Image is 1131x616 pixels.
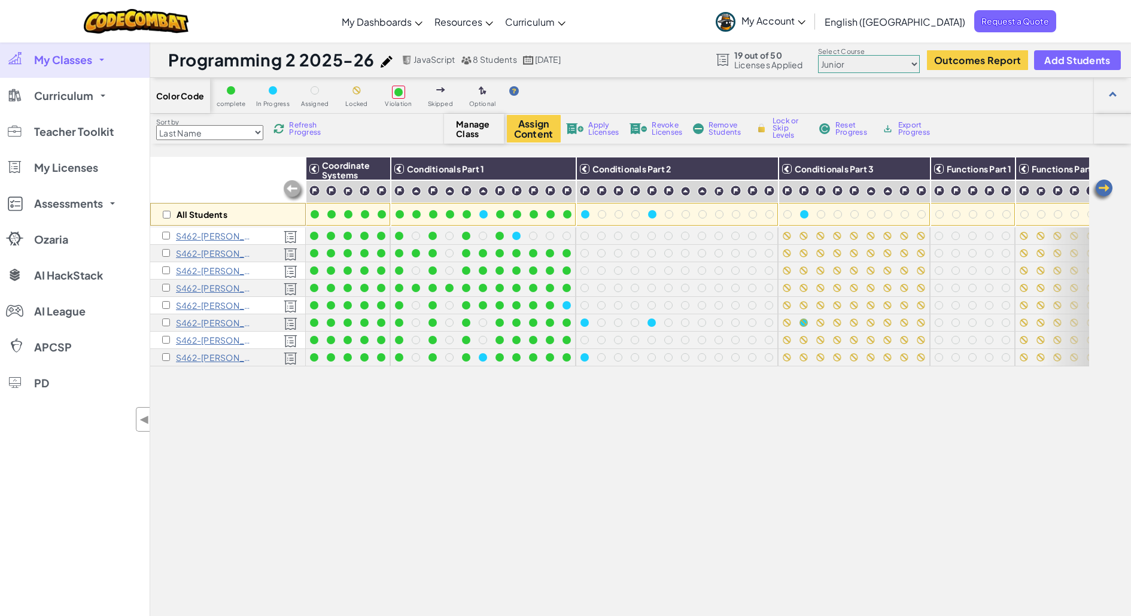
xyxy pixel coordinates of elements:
[755,123,768,133] img: IconLock.svg
[34,54,92,65] span: My Classes
[284,300,297,313] img: Licensed
[795,163,874,174] span: Conditionals Part 3
[176,266,251,275] p: S462-Tyrelle Angelo Lacerona
[394,185,405,196] img: IconChallengeLevel.svg
[734,60,803,69] span: Licenses Applied
[596,185,607,196] img: IconChallengeLevel.svg
[176,248,251,258] p: S462-Gian Carlo Gawaran
[1036,186,1046,196] img: IconChallengeLevel.svg
[499,5,571,38] a: Curriculum
[818,47,920,56] label: Select Course
[381,56,393,68] img: iconPencil.svg
[899,185,910,196] img: IconChallengeLevel.svg
[176,231,251,241] p: S462-Kaiea Albao
[217,101,246,107] span: complete
[630,123,647,134] img: IconLicenseRevoke.svg
[714,186,724,196] img: IconChallengeLevel.svg
[309,185,320,196] img: IconChallengeLevel.svg
[284,317,297,330] img: Licensed
[819,123,831,134] img: IconReset.svg
[509,86,519,96] img: IconHint.svg
[898,122,935,136] span: Export Progress
[764,185,775,196] img: IconChallengeLevel.svg
[815,185,826,196] img: IconChallengeLevel.svg
[343,186,353,196] img: IconChallengeLevel.svg
[289,122,326,136] span: Refresh Progress
[566,123,584,134] img: IconLicenseApply.svg
[974,10,1056,32] a: Request a Quote
[947,163,1012,174] span: Functions Part 1
[427,185,439,196] img: IconChallengeLevel.svg
[747,185,758,196] img: IconChallengeLevel.svg
[176,301,251,310] p: S462-Diego Mariano
[1032,163,1098,174] span: Functions Part 2
[984,185,995,196] img: IconChallengeLevel.svg
[588,122,619,136] span: Apply Licenses
[428,101,453,107] span: Skipped
[652,122,682,136] span: Revoke Licenses
[34,126,114,137] span: Teacher Toolkit
[709,122,744,136] span: Remove Students
[34,162,98,173] span: My Licenses
[927,50,1028,70] button: Outcomes Report
[156,117,263,127] label: Sort by
[523,56,534,65] img: calendar.svg
[322,160,370,180] span: Coordinate Systems
[825,16,965,28] span: English ([GEOGRAPHIC_DATA])
[866,186,876,196] img: IconPracticeLevel.svg
[479,86,487,96] img: IconOptionalLevel.svg
[494,185,506,196] img: IconChallengeLevel.svg
[730,185,741,196] img: IconChallengeLevel.svg
[176,353,251,362] p: S462-Koy Tsukayama
[1086,185,1097,196] img: IconChallengeLevel.svg
[402,56,412,65] img: javascript.png
[168,48,375,71] h1: Programming 2 2025-26
[773,117,808,139] span: Lock or Skip Levels
[176,283,251,293] p: S462-Mariana Lee
[967,185,978,196] img: IconChallengeLevel.svg
[535,54,561,65] span: [DATE]
[505,16,555,28] span: Curriculum
[376,185,387,196] img: IconChallengeLevel.svg
[34,90,93,101] span: Curriculum
[469,101,496,107] span: Optional
[284,265,297,278] img: Licensed
[1034,50,1120,70] button: Add Students
[507,115,561,142] button: Assign Content
[849,185,860,196] img: IconChallengeLevel.svg
[782,185,793,196] img: IconChallengeLevel.svg
[326,185,337,196] img: IconChallengeLevel.svg
[284,283,297,296] img: Licensed
[545,185,556,196] img: IconChallengeLevel.svg
[882,123,893,134] img: IconArchive.svg
[428,5,499,38] a: Resources
[282,179,306,203] img: Arrow_Left_Inactive.png
[34,198,103,209] span: Assessments
[511,185,522,196] img: IconChallengeLevel.svg
[34,306,86,317] span: AI League
[697,186,707,196] img: IconPracticeLevel.svg
[461,185,472,196] img: IconChallengeLevel.svg
[734,50,803,60] span: 19 out of 50
[461,56,472,65] img: MultipleUsers.png
[741,14,805,27] span: My Account
[434,16,482,28] span: Resources
[284,248,297,261] img: Licensed
[832,185,843,196] img: IconChallengeLevel.svg
[663,185,674,196] img: IconChallengeLevel.svg
[176,318,251,327] p: S462-Nikki-Marie Ortega
[680,186,691,196] img: IconPracticeLevel.svg
[34,270,103,281] span: AI HackStack
[34,234,68,245] span: Ozaria
[630,185,641,196] img: IconChallengeLevel.svg
[579,185,591,196] img: IconChallengeLevel.svg
[273,123,284,134] img: IconReload.svg
[414,54,455,65] span: JavaScript
[445,186,455,196] img: IconPracticeLevel.svg
[716,12,735,32] img: avatar
[84,9,188,34] img: CodeCombat logo
[1052,185,1063,196] img: IconChallengeLevel.svg
[883,186,893,196] img: IconPracticeLevel.svg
